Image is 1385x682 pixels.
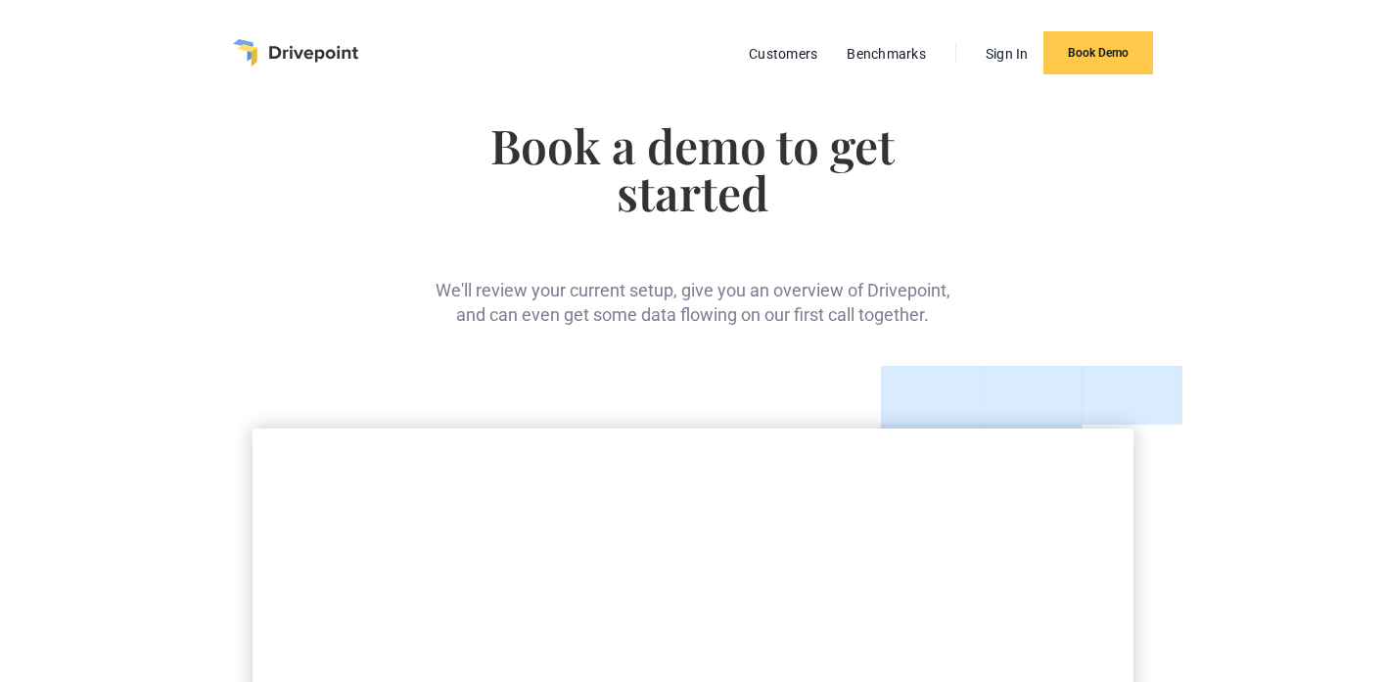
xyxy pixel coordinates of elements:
[430,121,955,215] h1: Book a demo to get started
[976,41,1039,67] a: Sign In
[1043,31,1153,74] a: Book Demo
[739,41,827,67] a: Customers
[430,247,955,327] div: We'll review your current setup, give you an overview of Drivepoint, and can even get some data f...
[233,39,358,67] a: home
[837,41,936,67] a: Benchmarks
